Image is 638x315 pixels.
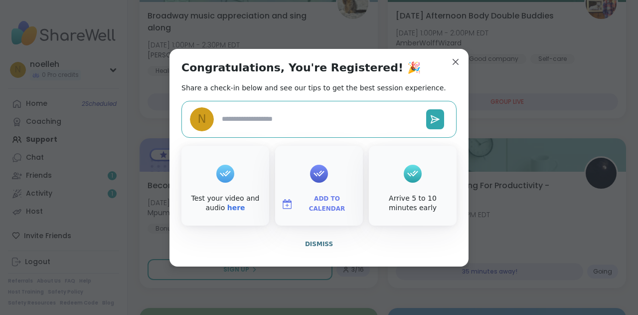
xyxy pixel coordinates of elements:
a: here [227,204,245,212]
span: n [197,110,206,128]
span: Add to Calendar [297,194,357,214]
button: Add to Calendar [277,194,361,215]
div: Test your video and audio [183,194,267,213]
img: ShareWell Logomark [281,198,293,210]
span: Dismiss [305,241,333,248]
button: Dismiss [181,234,457,255]
h1: Congratulations, You're Registered! 🎉 [181,61,421,75]
h2: Share a check-in below and see our tips to get the best session experience. [181,83,446,93]
div: Arrive 5 to 10 minutes early [371,194,455,213]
